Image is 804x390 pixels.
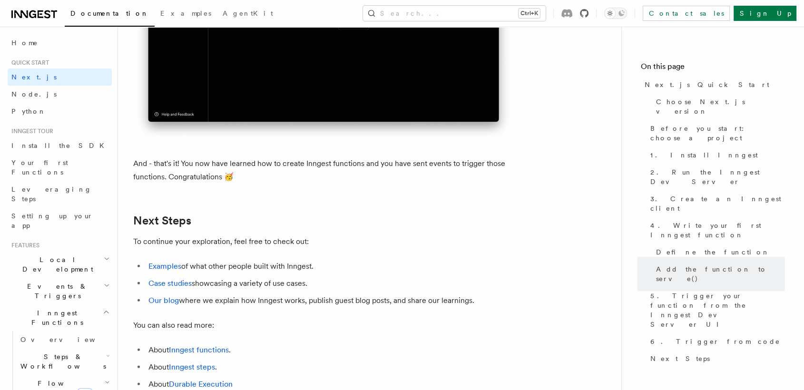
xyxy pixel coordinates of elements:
a: Your first Functions [8,154,112,181]
span: Next Steps [650,354,710,363]
span: Add the function to serve() [656,264,785,283]
li: About . [146,361,514,374]
a: 4. Write your first Inngest function [647,217,785,244]
kbd: Ctrl+K [519,9,540,18]
li: About . [146,343,514,357]
li: of what other people built with Inngest. [146,260,514,273]
span: Inngest Functions [8,308,103,327]
a: Node.js [8,86,112,103]
span: Local Development [8,255,104,274]
a: 3. Create an Inngest client [647,190,785,217]
span: Setting up your app [11,212,93,229]
p: To continue your exploration, feel free to check out: [133,235,514,248]
span: AgentKit [223,10,273,17]
a: Choose Next.js version [652,93,785,120]
span: Quick start [8,59,49,67]
span: Documentation [70,10,149,17]
a: Contact sales [643,6,730,21]
span: Leveraging Steps [11,185,92,203]
a: Home [8,34,112,51]
span: 5. Trigger your function from the Inngest Dev Server UI [650,291,785,329]
span: Overview [20,336,118,343]
a: Documentation [65,3,155,27]
a: Add the function to serve() [652,261,785,287]
h4: On this page [641,61,785,76]
button: Events & Triggers [8,278,112,304]
span: Home [11,38,38,48]
a: Examples [155,3,217,26]
button: Local Development [8,251,112,278]
span: Install the SDK [11,142,110,149]
a: Next.js [8,68,112,86]
li: showcasing a variety of use cases. [146,277,514,290]
a: Next Steps [133,214,191,227]
span: Choose Next.js version [656,97,785,116]
a: Next Steps [647,350,785,367]
li: where we explain how Inngest works, publish guest blog posts, and share our learnings. [146,294,514,307]
a: Inngest steps [169,362,215,371]
a: Overview [17,331,112,348]
a: Case studies [148,279,192,288]
a: 2. Run the Inngest Dev Server [647,164,785,190]
span: 4. Write your first Inngest function [650,221,785,240]
a: Python [8,103,112,120]
span: Before you start: choose a project [650,124,785,143]
span: Features [8,242,39,249]
span: Define the function [656,247,770,257]
span: Next.js [11,73,57,81]
span: 1. Install Inngest [650,150,758,160]
a: Before you start: choose a project [647,120,785,146]
span: Examples [160,10,211,17]
a: 6. Trigger from code [647,333,785,350]
a: Next.js Quick Start [641,76,785,93]
span: 3. Create an Inngest client [650,194,785,213]
a: 1. Install Inngest [647,146,785,164]
a: Inngest functions [169,345,229,354]
a: AgentKit [217,3,279,26]
a: Install the SDK [8,137,112,154]
p: And - that's it! You now have learned how to create Inngest functions and you have sent events to... [133,157,514,184]
a: Define the function [652,244,785,261]
a: Sign Up [734,6,796,21]
span: Events & Triggers [8,282,104,301]
span: 2. Run the Inngest Dev Server [650,167,785,186]
a: Leveraging Steps [8,181,112,207]
button: Toggle dark mode [604,8,627,19]
span: Next.js Quick Start [645,80,769,89]
p: You can also read more: [133,319,514,332]
span: Inngest tour [8,127,53,135]
span: Your first Functions [11,159,68,176]
button: Inngest Functions [8,304,112,331]
a: 5. Trigger your function from the Inngest Dev Server UI [647,287,785,333]
a: Our blog [148,296,179,305]
a: Examples [148,262,181,271]
a: Setting up your app [8,207,112,234]
a: Durable Execution [169,380,233,389]
span: 6. Trigger from code [650,337,780,346]
button: Search...Ctrl+K [363,6,546,21]
span: Steps & Workflows [17,352,106,371]
button: Steps & Workflows [17,348,112,375]
span: Node.js [11,90,57,98]
span: Python [11,107,46,115]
